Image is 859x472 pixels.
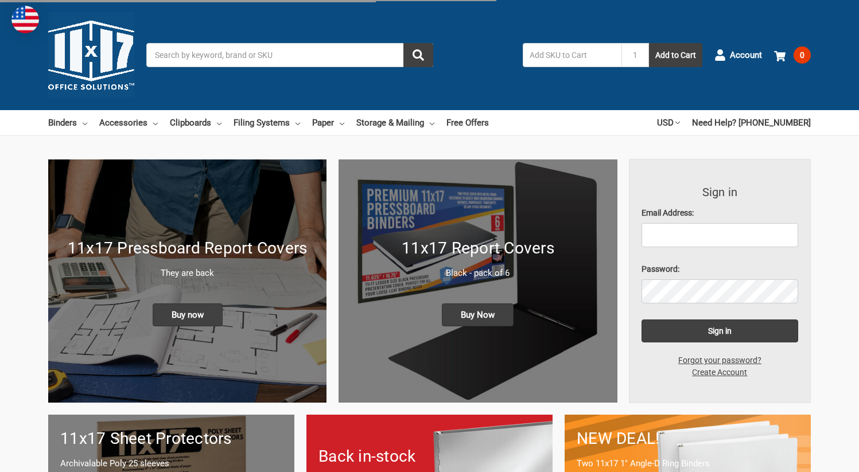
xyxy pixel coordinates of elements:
[60,236,314,260] h1: 11x17 Pressboard Report Covers
[60,457,282,470] p: Archivalable Poly 25 sleeves
[523,43,621,67] input: Add SKU to Cart
[234,110,300,135] a: Filing Systems
[48,12,134,98] img: 11x17.com
[170,110,221,135] a: Clipboards
[657,110,680,135] a: USD
[764,441,859,472] iframe: Google Customer Reviews
[730,49,762,62] span: Account
[794,46,811,64] span: 0
[99,110,158,135] a: Accessories
[686,366,753,379] a: Create Account
[312,110,344,135] a: Paper
[642,319,799,342] input: Sign in
[692,110,811,135] a: Need Help? [PHONE_NUMBER]
[642,207,799,219] label: Email Address:
[48,159,327,403] a: New 11x17 Pressboard Binders 11x17 Pressboard Report Covers They are back Buy now
[48,159,327,403] img: New 11x17 Pressboard Binders
[672,354,768,366] a: Forgot your password?
[339,159,617,403] a: 11x17 Report Covers 11x17 Report Covers Black - pack of 6 Buy Now
[318,444,541,469] h1: Back in-stock
[714,40,762,70] a: Account
[48,110,87,135] a: Binders
[60,427,282,451] h1: 11x17 Sheet Protectors
[11,6,39,33] img: duty and tax information for United States
[351,236,605,260] h1: 11x17 Report Covers
[153,303,223,326] span: Buy now
[446,110,489,135] a: Free Offers
[577,427,799,451] h1: NEW DEAL!
[577,457,799,470] p: Two 11x17 1" Angle-D Ring Binders
[60,267,314,280] p: They are back
[146,43,433,67] input: Search by keyword, brand or SKU
[642,184,799,201] h3: Sign in
[774,40,811,70] a: 0
[356,110,434,135] a: Storage & Mailing
[351,267,605,280] p: Black - pack of 6
[642,263,799,275] label: Password:
[649,43,702,67] button: Add to Cart
[339,159,617,403] img: 11x17 Report Covers
[442,303,514,326] span: Buy Now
